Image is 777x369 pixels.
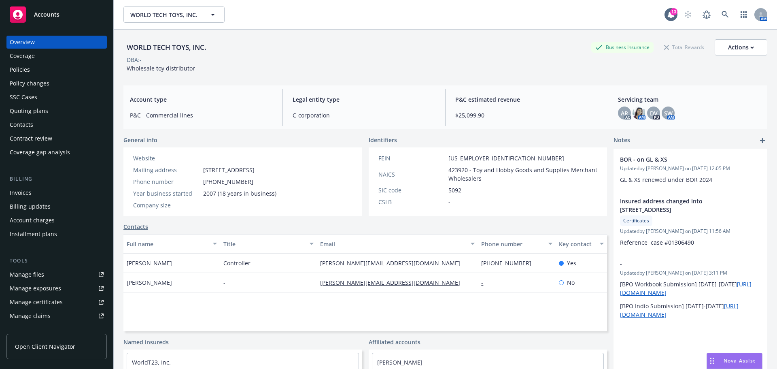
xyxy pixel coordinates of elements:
[736,6,752,23] a: Switch app
[130,111,273,119] span: P&C - Commercial lines
[10,296,63,309] div: Manage certificates
[620,302,761,319] p: [BPO Indio Submission] [DATE]-[DATE]
[220,234,317,254] button: Title
[620,239,694,246] span: Reference case #01306490
[6,36,107,49] a: Overview
[133,154,200,162] div: Website
[132,358,171,366] a: WorldT23, Inc.
[6,175,107,183] div: Billing
[6,257,107,265] div: Tools
[6,146,107,159] a: Coverage gap analysis
[203,201,205,209] span: -
[317,234,478,254] button: Email
[320,240,466,248] div: Email
[6,105,107,117] a: Quoting plans
[680,6,696,23] a: Start snowing
[123,6,225,23] button: WORLD TECH TOYS, INC.
[707,353,762,369] button: Nova Assist
[123,234,220,254] button: Full name
[293,111,435,119] span: C-corporation
[620,155,740,164] span: BOR - on GL & XS
[556,234,607,254] button: Key contact
[633,107,645,119] img: photo
[223,278,225,287] span: -
[378,170,445,179] div: NAICS
[614,149,767,190] div: BOR - on GL & XSUpdatedby [PERSON_NAME] on [DATE] 12:05 PMGL & XS renewed under BOR 2024
[6,186,107,199] a: Invoices
[10,49,35,62] div: Coverage
[614,190,767,253] div: Insured address changed into [STREET_ADDRESS]CertificatesUpdatedby [PERSON_NAME] on [DATE] 11:56 ...
[10,309,51,322] div: Manage claims
[223,240,305,248] div: Title
[127,259,172,267] span: [PERSON_NAME]
[481,240,543,248] div: Phone number
[6,49,107,62] a: Coverage
[203,177,253,186] span: [PHONE_NUMBER]
[448,154,564,162] span: [US_EMPLOYER_IDENTIFICATION_NUMBER]
[10,77,49,90] div: Policy changes
[10,323,48,336] div: Manage BORs
[717,6,733,23] a: Search
[448,166,598,183] span: 423920 - Toy and Hobby Goods and Supplies Merchant Wholesalers
[130,11,200,19] span: WORLD TECH TOYS, INC.
[34,11,59,18] span: Accounts
[123,338,169,346] a: Named insureds
[378,186,445,194] div: SIC code
[10,268,44,281] div: Manage files
[320,259,467,267] a: [PERSON_NAME][EMAIL_ADDRESS][DOMAIN_NAME]
[10,282,61,295] div: Manage exposures
[10,132,52,145] div: Contract review
[455,111,598,119] span: $25,099.90
[660,42,708,52] div: Total Rewards
[10,228,57,241] div: Installment plans
[614,253,767,325] div: -Updatedby [PERSON_NAME] on [DATE] 3:11 PM[BPO Workbook Submission] [DATE]-[DATE][URL][DOMAIN_NAM...
[6,228,107,241] a: Installment plans
[664,109,673,117] span: SW
[10,214,55,227] div: Account charges
[6,91,107,104] a: SSC Cases
[698,6,715,23] a: Report a Bug
[623,217,649,224] span: Certificates
[10,91,37,104] div: SSC Cases
[6,268,107,281] a: Manage files
[127,64,195,72] span: Wholesale toy distributor
[591,42,654,52] div: Business Insurance
[127,278,172,287] span: [PERSON_NAME]
[758,136,767,145] a: add
[620,269,761,277] span: Updated by [PERSON_NAME] on [DATE] 3:11 PM
[127,55,142,64] div: DBA: -
[10,200,51,213] div: Billing updates
[203,166,255,174] span: [STREET_ADDRESS]
[670,8,677,15] div: 13
[133,189,200,198] div: Year business started
[707,353,717,369] div: Drag to move
[10,146,70,159] div: Coverage gap analysis
[6,296,107,309] a: Manage certificates
[559,240,595,248] div: Key contact
[6,77,107,90] a: Policy changes
[6,282,107,295] a: Manage exposures
[650,109,658,117] span: DV
[10,186,32,199] div: Invoices
[6,3,107,26] a: Accounts
[15,342,75,351] span: Open Client Navigator
[620,280,761,297] p: [BPO Workbook Submission] [DATE]-[DATE]
[455,95,598,104] span: P&C estimated revenue
[377,358,422,366] a: [PERSON_NAME]
[448,186,461,194] span: 5092
[6,214,107,227] a: Account charges
[6,323,107,336] a: Manage BORs
[6,200,107,213] a: Billing updates
[293,95,435,104] span: Legal entity type
[10,36,35,49] div: Overview
[620,165,761,172] span: Updated by [PERSON_NAME] on [DATE] 12:05 PM
[620,176,712,183] span: GL & XS renewed under BOR 2024
[127,240,208,248] div: Full name
[123,222,148,231] a: Contacts
[481,279,490,286] a: -
[6,309,107,322] a: Manage claims
[123,136,157,144] span: General info
[203,189,276,198] span: 2007 (18 years in business)
[620,197,740,214] span: Insured address changed into [STREET_ADDRESS]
